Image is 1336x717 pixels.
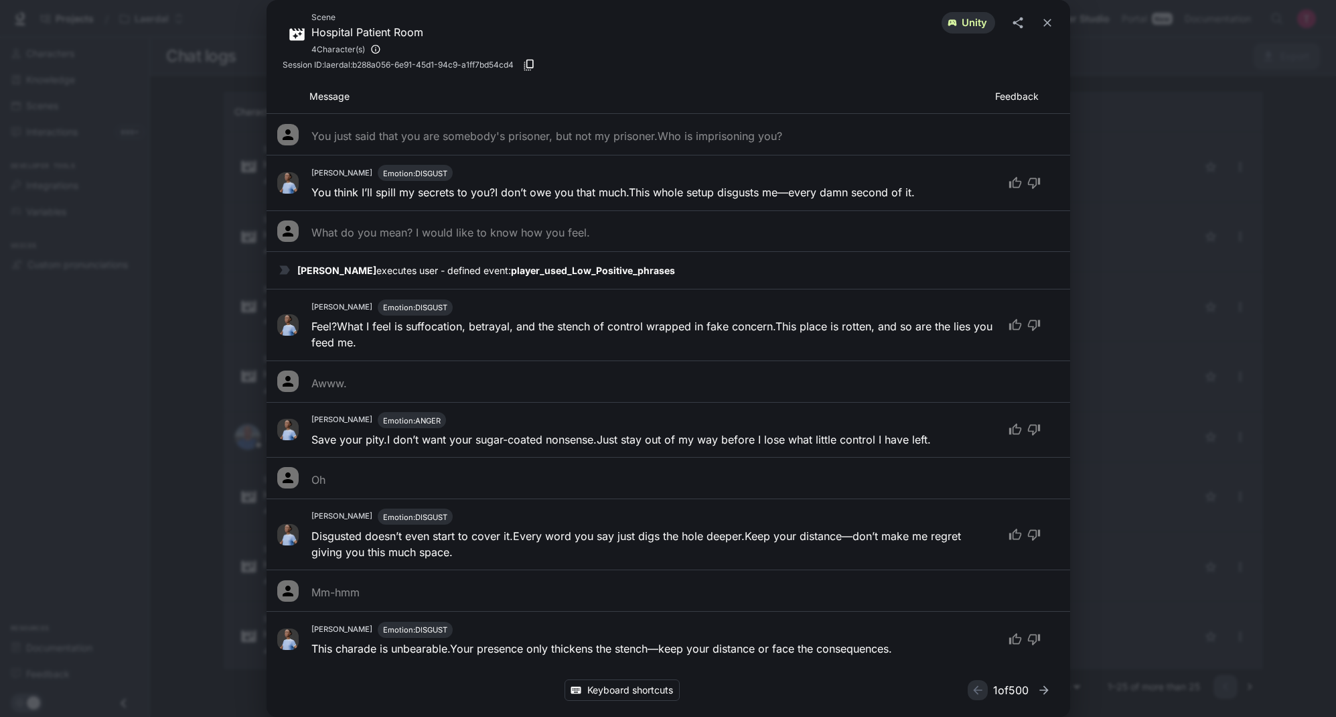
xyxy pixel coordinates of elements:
div: avatar image[PERSON_NAME]Emotion:DISGUSTFeel?What I feel is suffocation, betrayal, and the stench... [267,289,1070,361]
img: avatar image [277,172,299,194]
div: avatar image[PERSON_NAME]Emotion:DISGUSTYou think I’ll spill my secrets to you?I don’t owe you th... [267,155,1070,210]
button: thumb up [1000,523,1025,547]
p: Mm-hmm [311,584,360,600]
button: thumb up [1000,313,1025,337]
button: thumb up [1000,171,1025,195]
span: Emotion: DISGUST [383,169,447,178]
button: thumb down [1025,627,1049,651]
strong: [PERSON_NAME] [297,265,376,276]
img: avatar image [277,629,299,650]
div: avatar image[PERSON_NAME]Emotion:DISGUSTDisgusted doesn’t even start to cover it.Every word you s... [267,499,1070,570]
span: Emotion: ANGER [383,416,441,426]
span: Emotion: DISGUST [383,625,447,635]
p: You just said that you are somebody's prisoner, but not my prisoner.Who is imprisoning you? [311,128,782,144]
img: avatar image [277,524,299,545]
span: Emotion: DISGUST [383,513,447,522]
span: Emotion: DISGUST [383,303,447,312]
button: Keyboard shortcuts [565,679,680,702]
p: Feedback [995,90,1059,103]
button: close [1035,11,1059,35]
button: share [1006,11,1030,35]
p: What do you mean? I would like to know how you feel. [311,224,590,241]
button: thumb down [1025,523,1049,547]
button: thumb up [1000,627,1025,651]
button: thumb down [1025,417,1049,442]
button: thumb down [1025,171,1049,195]
strong: player_used_Low_Positive_phrases [511,265,675,276]
p: Feel? What I feel is suffocation, betrayal, and the stench of control wrapped in fake concern. Th... [311,318,995,350]
div: James Turner, Monique Turner, James Test, James Turner (copy) [311,40,423,58]
h6: [PERSON_NAME] [311,511,372,523]
p: 1 of 500 [993,682,1029,698]
p: Message [309,90,995,103]
div: avatar image[PERSON_NAME]Emotion:ANGERSave your pity.I don’t want your sugar-coated nonsense.Just... [267,402,1070,458]
span: 4 Character(s) [311,43,365,56]
div: avatar image[PERSON_NAME]Emotion:DISGUSTThis charade is unbearable.Your presence only thickens th... [267,611,1070,667]
p: Disgusted doesn’t even start to cover it. Every word you say just digs the hole deeper. Keep your... [311,528,995,560]
h6: [PERSON_NAME] [311,624,372,636]
span: Scene [311,11,423,24]
button: thumb up [1000,417,1025,442]
img: avatar image [277,314,299,336]
p: You think I’ll spill my secrets to you? I don’t owe you that much. This whole setup disgusts me—e... [311,184,915,200]
h6: [PERSON_NAME] [311,414,372,426]
img: avatar image [277,419,299,440]
p: Save your pity. I don’t want your sugar-coated nonsense. Just stay out of my way before I lose wh... [311,432,931,448]
h6: [PERSON_NAME] [311,302,372,314]
p: executes user - defined event: [297,264,1059,277]
button: thumb down [1025,313,1049,337]
p: Hospital Patient Room [311,24,423,40]
p: Oh [311,472,325,488]
p: This charade is unbearable. Your presence only thickens the stench—keep your distance or face the... [311,641,892,657]
span: Session ID: laerdal:b288a056-6e91-45d1-94c9-a1ff7bd54cd4 [283,58,514,72]
span: unity [954,16,995,30]
h6: [PERSON_NAME] [311,168,372,180]
p: Awww. [311,375,347,391]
